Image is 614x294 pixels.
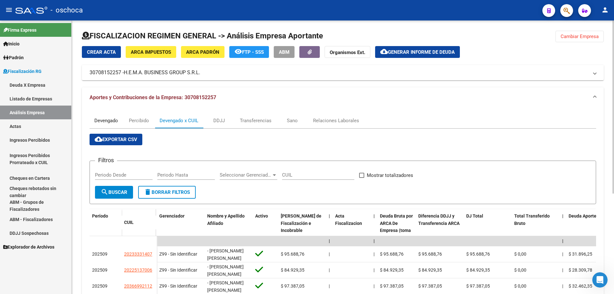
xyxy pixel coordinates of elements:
[159,267,197,273] span: Z99 - Sin Identificar
[562,238,563,243] span: |
[569,213,596,219] span: Deuda Aporte
[207,213,245,226] span: Nombre y Apellido Afiliado
[464,209,512,252] datatable-header-cell: DJ Total
[278,209,326,252] datatable-header-cell: Deuda Bruta Neto de Fiscalización e Incobrable
[159,213,185,219] span: Gerenciador
[592,272,608,288] iframe: Intercom live chat
[82,31,323,41] h1: FISCALIZACION REGIMEN GENERAL -> Análisis Empresa Aportante
[371,209,377,252] datatable-header-cell: |
[274,46,295,58] button: ABM
[569,251,592,257] span: $ 31.896,25
[514,267,526,273] span: $ 0,00
[466,251,490,257] span: $ 95.688,76
[374,238,375,243] span: |
[255,213,268,219] span: Activo
[287,117,298,124] div: Sano
[92,213,108,219] span: Período
[144,188,152,196] mat-icon: delete
[234,48,242,55] mat-icon: remove_red_eye
[562,267,563,273] span: |
[82,65,604,80] mat-expansion-panel-header: 30708152257 -H.E.M.A. BUSINESS GROUP S.R.L.
[416,209,464,252] datatable-header-cell: Diferencia DDJJ y Transferencia ARCA
[205,209,253,252] datatable-header-cell: Nombre y Apellido Afiliado
[377,209,416,252] datatable-header-cell: Deuda Bruta por ARCA De Empresa (toma en cuenta todos los afiliados)
[418,267,442,273] span: $ 84.929,35
[313,117,359,124] div: Relaciones Laborales
[124,251,152,257] span: 20233331407
[566,209,614,252] datatable-header-cell: Deuda Aporte
[122,216,157,229] datatable-header-cell: CUIL
[92,267,107,273] span: 202509
[159,251,197,257] span: Z99 - Sin Identificar
[374,283,374,289] span: |
[94,117,118,124] div: Devengado
[418,213,460,226] span: Diferencia DDJJ y Transferencia ARCA
[5,6,13,14] mat-icon: menu
[3,243,54,250] span: Explorador de Archivos
[242,49,264,55] span: FTP - SSS
[329,213,330,219] span: |
[90,134,142,145] button: Exportar CSV
[514,213,550,226] span: Total Transferido Bruto
[144,189,190,195] span: Borrar Filtros
[213,117,225,124] div: DDJJ
[90,94,216,100] span: Aportes y Contribuciones de la Empresa: 30708152257
[90,209,122,236] datatable-header-cell: Período
[126,46,176,58] button: ARCA Impuestos
[560,209,566,252] datatable-header-cell: |
[380,267,404,273] span: $ 84.929,35
[329,251,330,257] span: |
[569,283,592,289] span: $ 32.462,35
[380,283,404,289] span: $ 97.387,05
[281,213,321,233] span: [PERSON_NAME] de Fiscalización e Incobrable
[3,40,20,47] span: Inicio
[87,49,116,55] span: Crear Acta
[95,186,133,199] button: Buscar
[561,34,599,39] span: Cambiar Empresa
[329,238,330,243] span: |
[253,209,278,252] datatable-header-cell: Activo
[388,49,455,55] span: Generar informe de deuda
[51,3,83,17] span: - oschoca
[229,46,269,58] button: FTP - SSS
[281,267,304,273] span: $ 84.929,35
[159,283,197,289] span: Z99 - Sin Identificar
[333,209,371,252] datatable-header-cell: Acta Fiscalizacion
[207,264,244,277] span: - [PERSON_NAME] [PERSON_NAME]
[374,213,375,219] span: |
[569,267,592,273] span: $ 28.309,78
[240,117,272,124] div: Transferencias
[330,50,365,55] strong: Organismos Ext.
[326,209,333,252] datatable-header-cell: |
[3,27,36,34] span: Firma Express
[186,49,219,55] span: ARCA Padrón
[375,46,460,58] button: Generar informe de deuda
[131,49,171,55] span: ARCA Impuestos
[367,171,413,179] span: Mostrar totalizadores
[329,267,330,273] span: |
[514,283,526,289] span: $ 0,00
[101,188,108,196] mat-icon: search
[466,213,483,219] span: DJ Total
[157,209,205,252] datatable-header-cell: Gerenciador
[82,46,121,58] button: Crear Acta
[279,49,289,55] span: ABM
[514,251,526,257] span: $ 0,00
[335,213,362,226] span: Acta Fiscalizacion
[555,31,604,42] button: Cambiar Empresa
[512,209,560,252] datatable-header-cell: Total Transferido Bruto
[3,54,24,61] span: Padrón
[95,156,117,165] h3: Filtros
[418,283,442,289] span: $ 97.387,05
[95,135,102,143] mat-icon: cloud_download
[281,283,304,289] span: $ 97.387,05
[124,283,152,289] span: 20366992112
[207,280,244,293] span: - [PERSON_NAME] [PERSON_NAME]
[380,48,388,55] mat-icon: cloud_download
[92,251,107,257] span: 202509
[374,251,374,257] span: |
[374,267,374,273] span: |
[138,186,196,199] button: Borrar Filtros
[466,267,490,273] span: $ 84.929,35
[3,68,42,75] span: Fiscalización RG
